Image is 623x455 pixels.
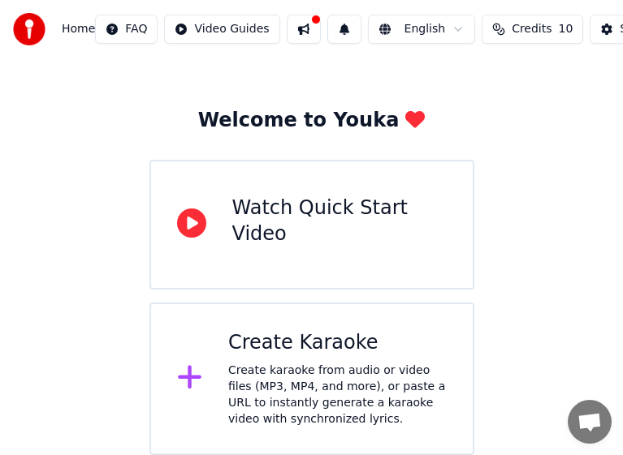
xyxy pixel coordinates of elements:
span: Credits [512,21,552,37]
button: Video Guides [164,15,279,44]
div: Create karaoke from audio or video files (MP3, MP4, and more), or paste a URL to instantly genera... [228,363,447,427]
div: Watch Quick Start Video [232,195,447,247]
button: Credits10 [482,15,583,44]
div: Create Karaoke [228,330,447,356]
div: Welcome to Youka [198,108,426,134]
div: Open chat [568,400,612,444]
img: youka [13,13,45,45]
button: FAQ [95,15,158,44]
nav: breadcrumb [62,21,95,37]
span: Home [62,21,95,37]
span: 10 [559,21,573,37]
